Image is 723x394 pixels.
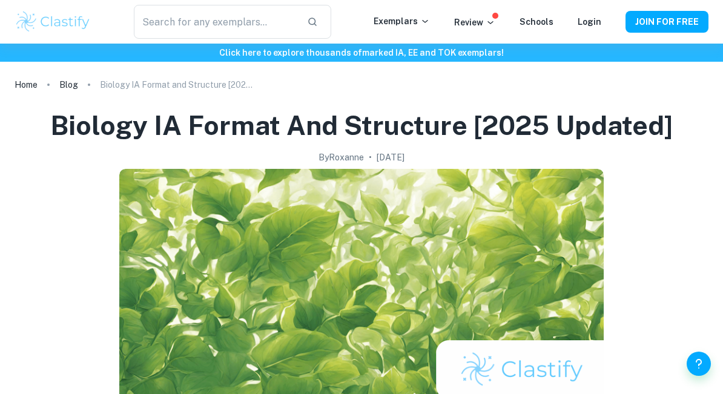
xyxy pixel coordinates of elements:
button: Help and Feedback [687,352,711,376]
a: Login [578,17,601,27]
p: Exemplars [374,15,430,28]
p: Biology IA Format and Structure [2025 updated] [100,78,257,91]
h1: Biology IA Format and Structure [2025 updated] [50,108,673,143]
button: JOIN FOR FREE [626,11,708,33]
img: Clastify logo [15,10,91,34]
a: Blog [59,76,78,93]
h6: Click here to explore thousands of marked IA, EE and TOK exemplars ! [2,46,721,59]
h2: [DATE] [377,151,404,164]
p: • [369,151,372,164]
a: Schools [520,17,553,27]
p: Review [454,16,495,29]
h2: By Roxanne [319,151,364,164]
a: Home [15,76,38,93]
input: Search for any exemplars... [134,5,297,39]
